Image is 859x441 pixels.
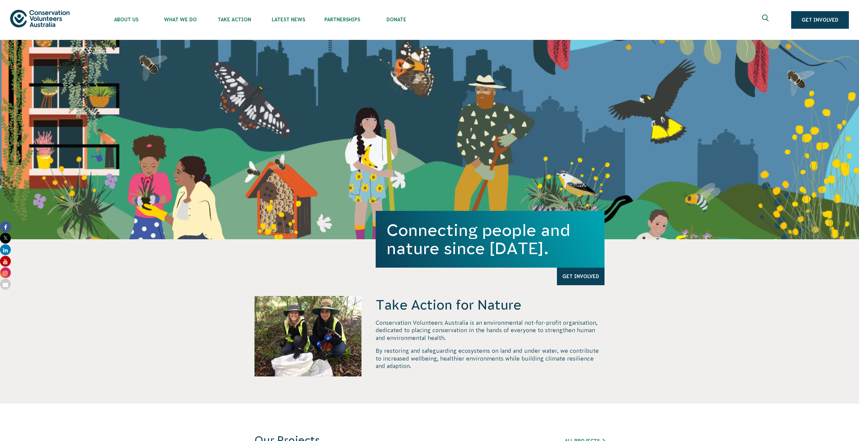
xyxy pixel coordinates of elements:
span: What We Do [153,17,207,22]
a: Get Involved [791,11,849,29]
p: Conservation Volunteers Australia is an environmental not-for-profit organisation, dedicated to p... [376,319,605,342]
span: Take Action [207,17,261,22]
span: Partnerships [315,17,369,22]
span: Latest News [261,17,315,22]
button: Expand search box Close search box [758,12,774,28]
h4: Take Action for Nature [376,296,605,314]
img: logo.svg [10,10,70,27]
span: Donate [369,17,423,22]
a: Get Involved [557,268,605,285]
span: Expand search box [762,15,771,25]
h1: Connecting people and nature since [DATE]. [386,221,594,258]
p: By restoring and safeguarding ecosystems on land and under water, we contribute to increased well... [376,347,605,370]
span: About Us [99,17,153,22]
